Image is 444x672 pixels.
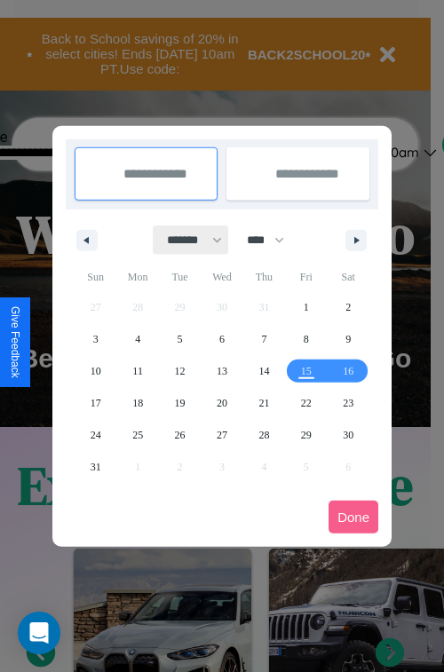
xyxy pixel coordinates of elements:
[243,419,285,451] button: 28
[116,355,158,387] button: 11
[217,387,227,419] span: 20
[75,387,116,419] button: 17
[328,419,369,451] button: 30
[178,323,183,355] span: 5
[261,323,266,355] span: 7
[329,501,378,534] button: Done
[159,323,201,355] button: 5
[285,355,327,387] button: 15
[328,355,369,387] button: 16
[343,387,353,419] span: 23
[132,387,143,419] span: 18
[285,263,327,291] span: Fri
[159,387,201,419] button: 19
[217,419,227,451] span: 27
[159,263,201,291] span: Tue
[91,355,101,387] span: 10
[116,263,158,291] span: Mon
[175,355,186,387] span: 12
[159,419,201,451] button: 26
[18,612,60,654] div: Open Intercom Messenger
[201,387,242,419] button: 20
[285,387,327,419] button: 22
[75,355,116,387] button: 10
[343,355,353,387] span: 16
[243,387,285,419] button: 21
[159,355,201,387] button: 12
[91,451,101,483] span: 31
[243,263,285,291] span: Thu
[285,323,327,355] button: 8
[328,387,369,419] button: 23
[343,419,353,451] span: 30
[304,291,309,323] span: 1
[93,323,99,355] span: 3
[301,387,312,419] span: 22
[175,387,186,419] span: 19
[304,323,309,355] span: 8
[243,355,285,387] button: 14
[132,355,143,387] span: 11
[258,387,269,419] span: 21
[285,419,327,451] button: 29
[201,355,242,387] button: 13
[116,323,158,355] button: 4
[116,387,158,419] button: 18
[9,306,21,378] div: Give Feedback
[285,291,327,323] button: 1
[201,263,242,291] span: Wed
[301,419,312,451] span: 29
[75,419,116,451] button: 24
[135,323,140,355] span: 4
[91,387,101,419] span: 17
[116,419,158,451] button: 25
[258,355,269,387] span: 14
[219,323,225,355] span: 6
[201,419,242,451] button: 27
[201,323,242,355] button: 6
[243,323,285,355] button: 7
[328,263,369,291] span: Sat
[75,451,116,483] button: 31
[91,419,101,451] span: 24
[132,419,143,451] span: 25
[75,323,116,355] button: 3
[345,291,351,323] span: 2
[258,419,269,451] span: 28
[75,263,116,291] span: Sun
[345,323,351,355] span: 9
[217,355,227,387] span: 13
[328,291,369,323] button: 2
[175,419,186,451] span: 26
[301,355,312,387] span: 15
[328,323,369,355] button: 9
